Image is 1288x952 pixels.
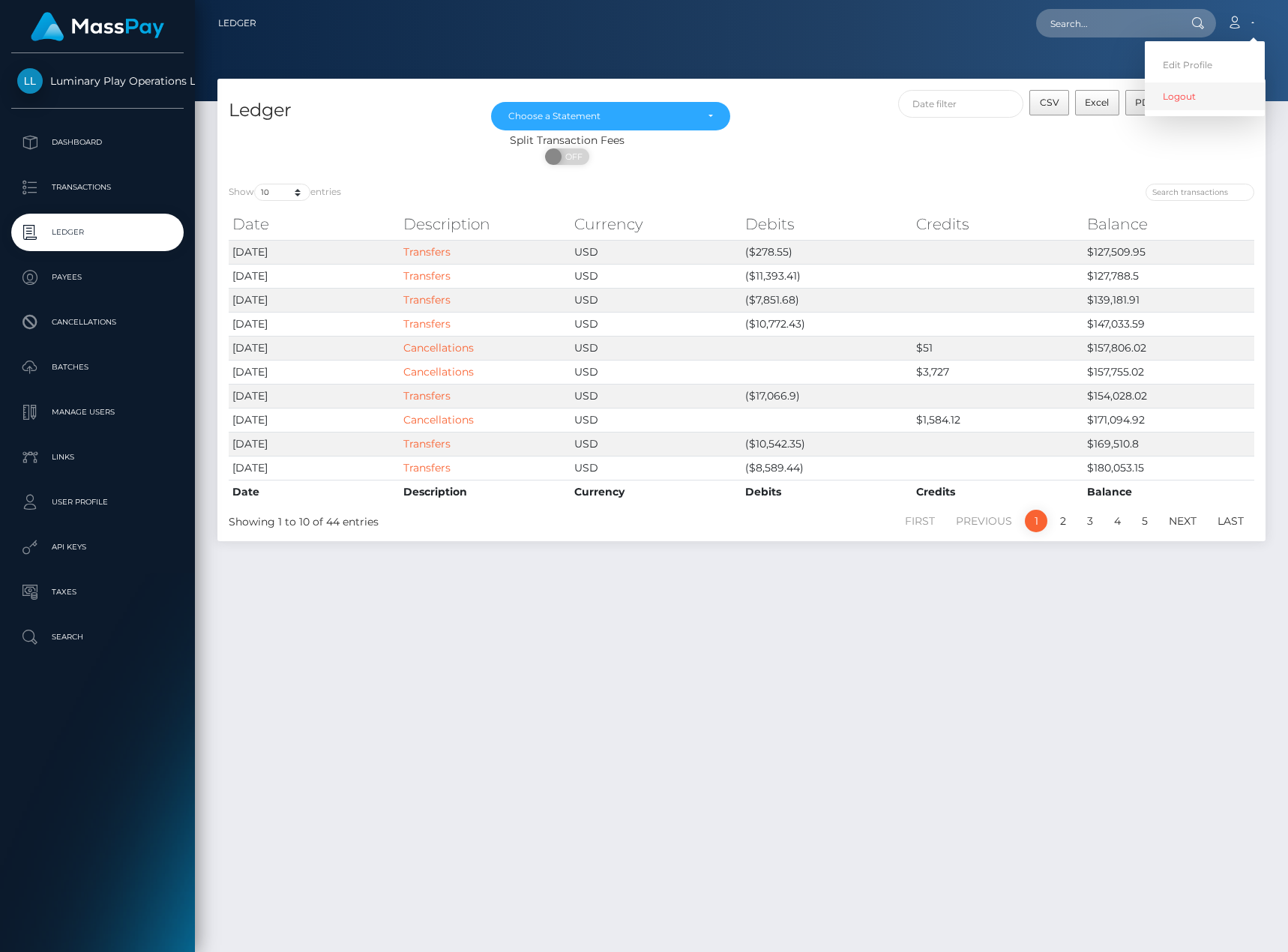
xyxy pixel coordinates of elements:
[741,432,912,456] td: ($10,542.35)
[403,293,451,307] a: Transfers
[1134,510,1156,532] a: 5
[229,240,400,264] td: [DATE]
[1083,288,1254,312] td: $139,181.91
[741,384,912,408] td: ($17,066.9)
[17,356,178,379] p: Batches
[1079,510,1101,532] a: 3
[11,528,184,566] a: API Keys
[571,288,741,312] td: USD
[898,90,1023,118] input: Date filter
[217,133,916,148] div: Split Transaction Fees
[1083,264,1254,288] td: $127,788.5
[403,341,474,355] a: Cancellations
[17,131,178,154] p: Dashboard
[11,349,184,386] a: Batches
[11,304,184,341] a: Cancellations
[17,401,178,424] p: Manage Users
[403,269,451,283] a: Transfers
[741,456,912,480] td: ($8,589.44)
[1029,90,1069,115] button: CSV
[229,384,400,408] td: [DATE]
[17,221,178,244] p: Ledger
[912,360,1083,384] td: $3,727
[571,384,741,408] td: USD
[1083,384,1254,408] td: $154,028.02
[1075,90,1119,115] button: Excel
[912,336,1083,360] td: $51
[11,394,184,431] a: Manage Users
[1145,82,1265,110] a: Logout
[571,264,741,288] td: USD
[403,365,474,379] a: Cancellations
[1125,90,1166,115] button: PDF
[1040,97,1059,108] span: CSV
[11,573,184,611] a: Taxes
[1083,432,1254,456] td: $169,510.8
[229,97,469,124] h4: Ledger
[1052,510,1074,532] a: 2
[403,461,451,475] a: Transfers
[571,408,741,432] td: USD
[571,240,741,264] td: USD
[1209,510,1252,532] a: Last
[11,618,184,656] a: Search
[741,209,912,239] th: Debits
[229,312,400,336] td: [DATE]
[11,259,184,296] a: Payees
[229,336,400,360] td: [DATE]
[1036,9,1177,37] input: Search...
[229,288,400,312] td: [DATE]
[218,7,256,39] a: Ledger
[403,245,451,259] a: Transfers
[403,413,474,427] a: Cancellations
[1106,510,1129,532] a: 4
[1135,97,1155,108] span: PDF
[229,508,643,530] div: Showing 1 to 10 of 44 entries
[741,264,912,288] td: ($11,393.41)
[571,480,741,504] th: Currency
[229,360,400,384] td: [DATE]
[229,264,400,288] td: [DATE]
[1161,510,1205,532] a: Next
[571,312,741,336] td: USD
[1083,209,1254,239] th: Balance
[11,74,184,88] span: Luminary Play Operations Limited
[741,288,912,312] td: ($7,851.68)
[571,432,741,456] td: USD
[400,480,571,504] th: Description
[403,317,451,331] a: Transfers
[508,110,696,122] div: Choose a Statement
[31,12,164,41] img: MassPay Logo
[1083,480,1254,504] th: Balance
[11,214,184,251] a: Ledger
[571,209,741,239] th: Currency
[741,312,912,336] td: ($10,772.43)
[17,536,178,558] p: API Keys
[912,480,1083,504] th: Credits
[403,389,451,403] a: Transfers
[1083,456,1254,480] td: $180,053.15
[1085,97,1109,108] span: Excel
[400,209,571,239] th: Description
[1083,360,1254,384] td: $157,755.02
[17,266,178,289] p: Payees
[571,456,741,480] td: USD
[912,408,1083,432] td: $1,584.12
[11,483,184,521] a: User Profile
[11,124,184,161] a: Dashboard
[11,439,184,476] a: Links
[491,102,731,130] button: Choose a Statement
[229,432,400,456] td: [DATE]
[741,480,912,504] th: Debits
[254,184,310,201] select: Showentries
[17,311,178,334] p: Cancellations
[1025,510,1047,532] a: 1
[553,148,591,165] span: OFF
[17,491,178,513] p: User Profile
[229,480,400,504] th: Date
[1083,408,1254,432] td: $171,094.92
[912,209,1083,239] th: Credits
[1145,51,1265,79] a: Edit Profile
[1083,312,1254,336] td: $147,033.59
[571,360,741,384] td: USD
